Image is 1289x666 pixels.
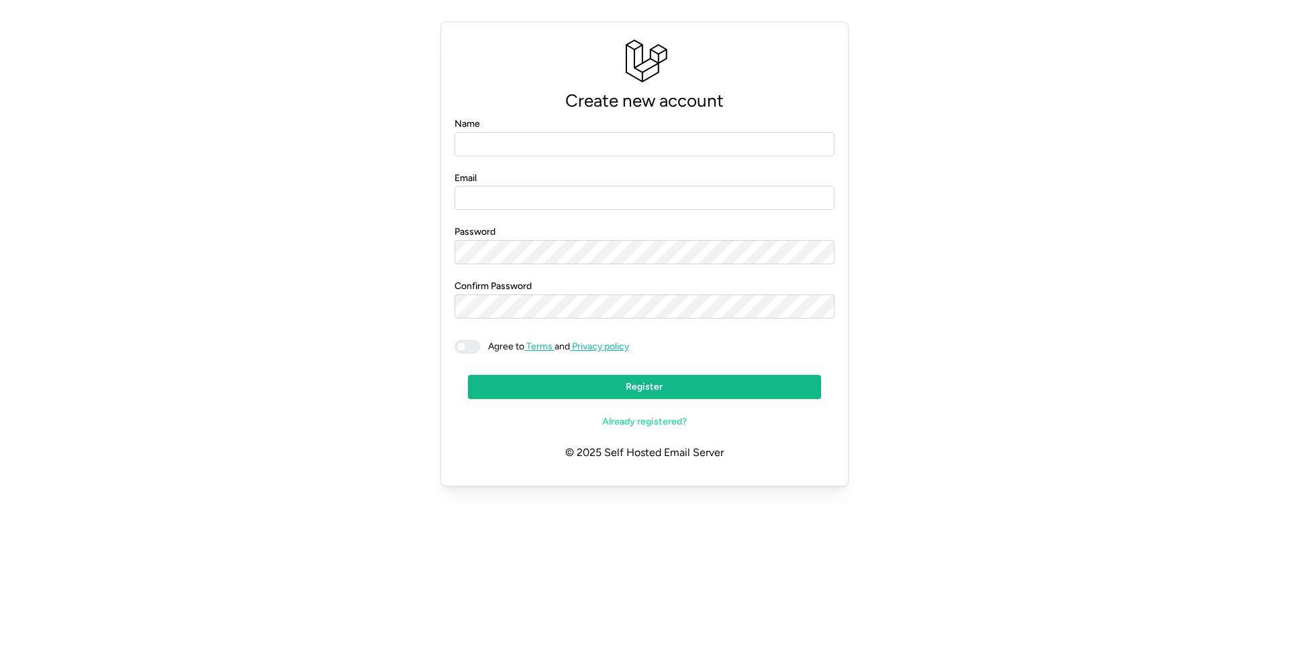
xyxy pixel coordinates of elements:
label: Email [455,171,477,186]
span: and [480,340,629,353]
span: Already registered? [602,410,687,433]
a: Already registered? [468,410,821,434]
label: Password [455,225,495,239]
button: Register [468,375,821,399]
label: Name [455,117,480,131]
p: © 2025 Self Hosted Email Server [455,434,834,472]
p: Create new account [455,87,834,115]
a: Terms [524,341,555,352]
a: Privacy policy [570,341,629,352]
label: Confirm Password [455,279,532,294]
span: Agree to [488,341,524,352]
span: Register [626,376,663,398]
